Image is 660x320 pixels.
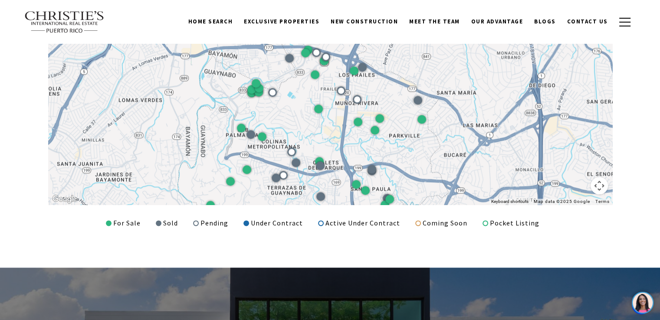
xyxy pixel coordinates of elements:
img: Google [50,193,79,205]
button: button [614,10,636,35]
a: Exclusive Properties [238,13,325,30]
a: Our Advantage [466,13,529,30]
img: be3d4b55-7850-4bcb-9297-a2f9cd376e78.png [5,5,25,25]
a: Meet the Team [404,13,466,30]
div: Coming Soon [415,218,467,229]
div: Pocket Listing [483,218,539,229]
a: Open this area in Google Maps (opens a new window) [50,193,79,205]
a: Home Search [183,13,239,30]
a: Contact Us [561,13,614,30]
button: Keyboard shortcuts [491,199,529,205]
span: Our Advantage [471,18,523,25]
a: Blogs [529,13,561,30]
span: Exclusive Properties [244,18,319,25]
div: Pending [193,218,228,229]
span: Blogs [534,18,556,25]
img: Christie's International Real Estate text transparent background [24,11,105,33]
span: Map data ©2025 Google [534,199,590,204]
span: Contact Us [567,18,608,25]
a: New Construction [325,13,404,30]
a: Terms (opens in new tab) [595,199,610,204]
div: Active Under Contract [318,218,400,229]
button: Map camera controls [591,177,608,194]
div: For Sale [106,218,141,229]
div: Under Contract [243,218,303,229]
div: Sold [156,218,178,229]
span: New Construction [331,18,398,25]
